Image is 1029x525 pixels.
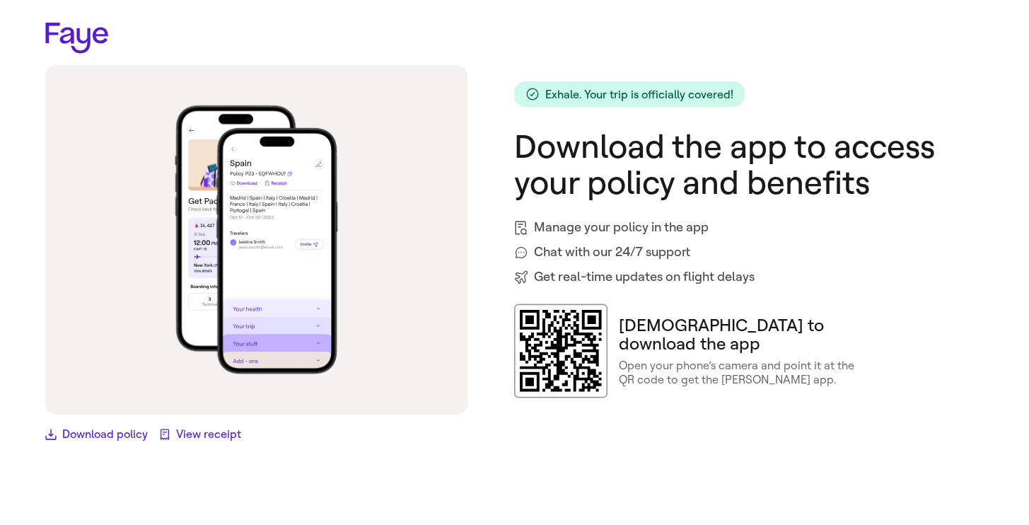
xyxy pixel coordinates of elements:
span: Manage your policy in the app [534,218,709,237]
p: Open your phone’s camera and point it at the QR code to get the [PERSON_NAME] app. [619,359,866,386]
span: Chat with our 24/7 support [534,243,690,262]
p: Exhale. Your trip is officially covered! [545,88,733,101]
span: Get real-time updates on flight delays [534,267,755,287]
p: [DEMOGRAPHIC_DATA] to download the app [619,316,866,354]
a: Download policy [45,426,148,443]
h1: Download the app to access your policy and benefits [514,129,984,201]
a: View receipt [159,426,241,443]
